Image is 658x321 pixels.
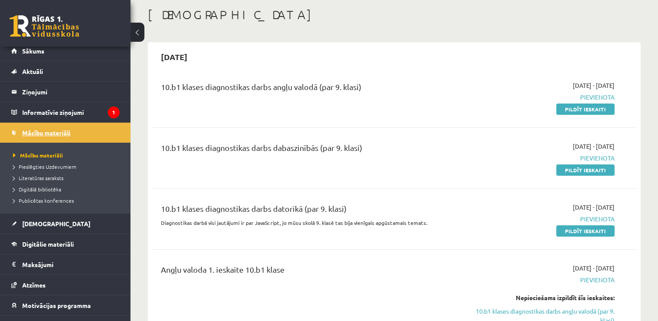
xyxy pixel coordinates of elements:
span: Sākums [22,47,44,55]
a: Pildīt ieskaiti [556,164,615,176]
p: Diagnostikas darbā visi jautājumi ir par JavaScript, jo mūsu skolā 9. klasē tas bija vienīgais ap... [161,219,459,227]
div: Nepieciešams izpildīt šīs ieskaites: [472,293,615,302]
span: [DATE] - [DATE] [573,203,615,212]
a: Aktuāli [11,61,120,81]
a: Motivācijas programma [11,295,120,315]
a: Pieslēgties Uzdevumiem [13,163,122,171]
span: Pievienota [472,93,615,102]
a: Literatūras saraksts [13,174,122,182]
a: Atzīmes [11,275,120,295]
a: Rīgas 1. Tālmācības vidusskola [10,15,79,37]
span: [DATE] - [DATE] [573,81,615,90]
legend: Ziņojumi [22,82,120,102]
span: Pievienota [472,275,615,284]
a: Informatīvie ziņojumi1 [11,102,120,122]
span: [DATE] - [DATE] [573,264,615,273]
div: 10.b1 klases diagnostikas darbs dabaszinībās (par 9. klasi) [161,142,459,158]
a: Digitālā bibliotēka [13,185,122,193]
legend: Informatīvie ziņojumi [22,102,120,122]
span: Digitālie materiāli [22,240,74,248]
h1: [DEMOGRAPHIC_DATA] [148,7,641,22]
span: Digitālā bibliotēka [13,186,61,193]
i: 1 [108,107,120,118]
a: Mācību materiāli [13,151,122,159]
a: Pildīt ieskaiti [556,104,615,115]
span: Publicētas konferences [13,197,74,204]
span: Pievienota [472,214,615,224]
span: Pieslēgties Uzdevumiem [13,163,76,170]
a: Mācību materiāli [11,123,120,143]
a: Ziņojumi [11,82,120,102]
a: Sākums [11,41,120,61]
span: Literatūras saraksts [13,174,63,181]
span: Motivācijas programma [22,301,91,309]
a: Maksājumi [11,254,120,274]
span: [DEMOGRAPHIC_DATA] [22,220,90,227]
div: Angļu valoda 1. ieskaite 10.b1 klase [161,264,459,280]
a: Publicētas konferences [13,197,122,204]
a: Digitālie materiāli [11,234,120,254]
div: 10.b1 klases diagnostikas darbs angļu valodā (par 9. klasi) [161,81,459,97]
span: Atzīmes [22,281,46,289]
legend: Maksājumi [22,254,120,274]
span: Mācību materiāli [22,129,70,137]
span: Aktuāli [22,67,43,75]
span: Mācību materiāli [13,152,63,159]
span: [DATE] - [DATE] [573,142,615,151]
a: [DEMOGRAPHIC_DATA] [11,214,120,234]
div: 10.b1 klases diagnostikas darbs datorikā (par 9. klasi) [161,203,459,219]
span: Pievienota [472,154,615,163]
h2: [DATE] [152,47,196,67]
a: Pildīt ieskaiti [556,225,615,237]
